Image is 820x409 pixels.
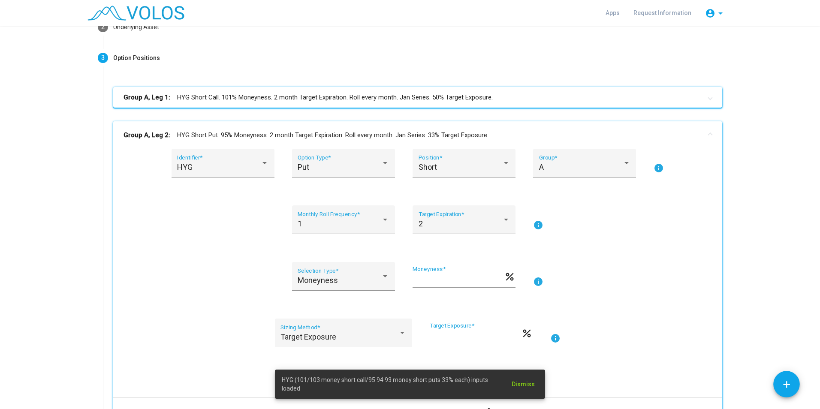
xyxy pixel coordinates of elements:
[113,23,159,32] div: Underlying Asset
[113,54,160,63] div: Option Positions
[298,276,338,285] span: Moneyness
[101,54,105,62] span: 3
[521,327,533,337] mat-icon: percent
[705,8,715,18] mat-icon: account_circle
[550,333,561,343] mat-icon: info
[298,162,309,171] span: Put
[533,277,543,287] mat-icon: info
[512,381,535,388] span: Dismiss
[419,162,437,171] span: Short
[505,376,542,392] button: Dismiss
[282,376,502,393] span: HYG (101/103 money short call/95 94 93 money short puts 33% each) inputs loaded
[280,332,336,341] span: Target Exposure
[773,371,800,397] button: Add icon
[298,219,302,228] span: 1
[715,8,726,18] mat-icon: arrow_drop_down
[599,5,627,21] a: Apps
[539,162,544,171] span: A
[101,23,105,31] span: 2
[654,163,664,173] mat-icon: info
[113,121,722,149] mat-expansion-panel-header: Group A, Leg 2:HYG Short Put. 95% Moneyness. 2 month Target Expiration. Roll every month. Jan Ser...
[113,87,722,108] mat-expansion-panel-header: Group A, Leg 1:HYG Short Call. 101% Moneyness. 2 month Target Expiration. Roll every month. Jan S...
[124,93,702,102] mat-panel-title: HYG Short Call. 101% Moneyness. 2 month Target Expiration. Roll every month. Jan Series. 50% Targ...
[504,271,516,281] mat-icon: percent
[124,93,170,102] b: Group A, Leg 1:
[124,130,170,140] b: Group A, Leg 2:
[627,5,698,21] a: Request Information
[533,220,543,230] mat-icon: info
[606,9,620,16] span: Apps
[781,379,792,390] mat-icon: add
[177,162,193,171] span: HYG
[124,130,702,140] mat-panel-title: HYG Short Put. 95% Moneyness. 2 month Target Expiration. Roll every month. Jan Series. 33% Target...
[419,219,423,228] span: 2
[633,9,691,16] span: Request Information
